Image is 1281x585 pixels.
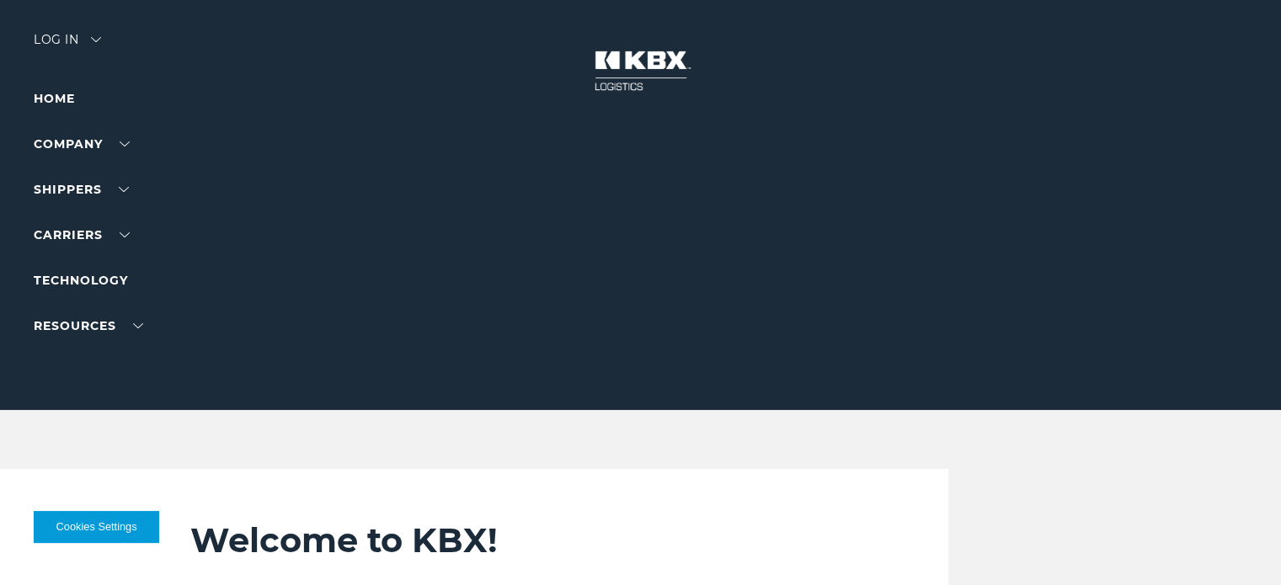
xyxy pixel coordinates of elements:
a: RESOURCES [34,318,143,333]
a: Technology [34,273,128,288]
h2: Welcome to KBX! [190,519,882,561]
a: SHIPPERS [34,182,129,197]
iframe: Chat Widget [1197,504,1281,585]
a: Carriers [34,227,130,242]
a: Company [34,136,130,152]
div: Widget de chat [1197,504,1281,585]
img: kbx logo [578,34,704,108]
a: Home [34,91,75,106]
div: Log in [34,34,101,58]
img: arrow [91,37,101,42]
button: Cookies Settings [34,511,159,543]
